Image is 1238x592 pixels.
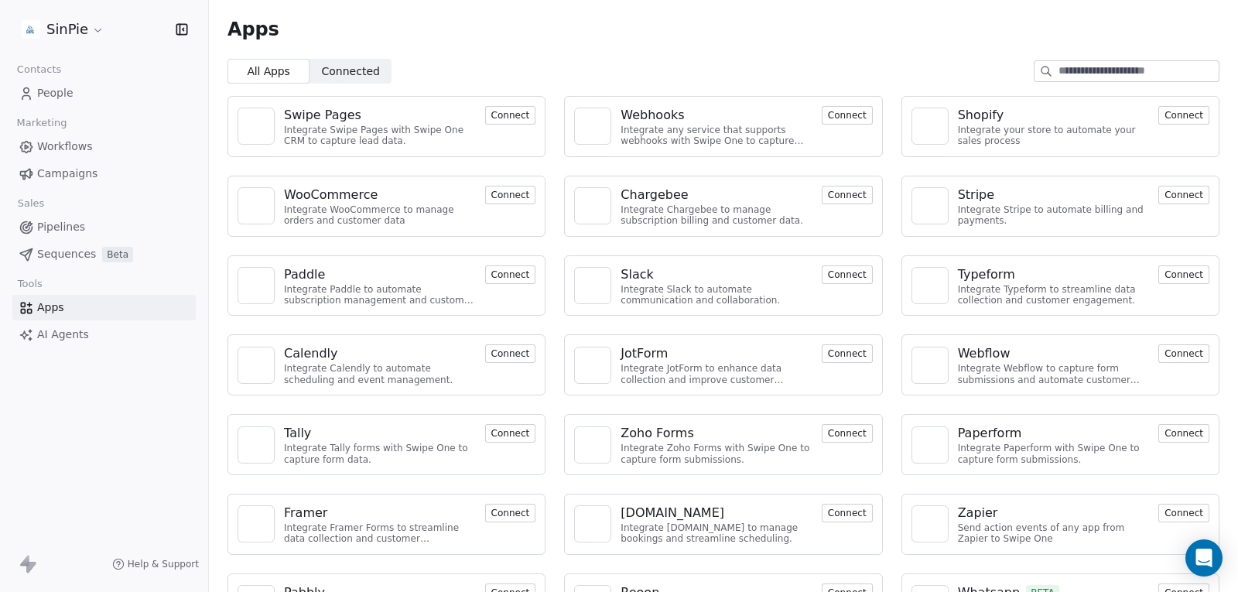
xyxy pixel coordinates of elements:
span: Sequences [37,246,96,262]
img: NA [245,433,268,457]
a: Connect [1158,108,1209,122]
div: Integrate Webflow to capture form submissions and automate customer engagement. [958,363,1150,385]
button: Connect [822,186,873,204]
button: SinPie [19,16,108,43]
a: Slack [621,265,812,284]
a: NA [574,505,611,542]
div: Swipe Pages [284,106,361,125]
a: [DOMAIN_NAME] [621,504,812,522]
div: Stripe [958,186,994,204]
div: Integrate your store to automate your sales process [958,125,1150,147]
img: NA [245,274,268,297]
button: Connect [485,344,536,363]
a: NA [911,108,949,145]
button: Connect [1158,106,1209,125]
div: JotForm [621,344,668,363]
img: NA [918,194,942,217]
div: Integrate WooCommerce to manage orders and customer data [284,204,476,227]
div: Integrate Zoho Forms with Swipe One to capture form submissions. [621,443,812,465]
button: Connect [822,504,873,522]
span: AI Agents [37,327,89,343]
img: NA [918,274,942,297]
a: Help & Support [112,558,199,570]
div: Integrate Swipe Pages with Swipe One CRM to capture lead data. [284,125,476,147]
div: Integrate Chargebee to manage subscription billing and customer data. [621,204,812,227]
a: Connect [485,108,536,122]
button: Connect [485,504,536,522]
a: NA [238,426,275,464]
button: Connect [1158,424,1209,443]
a: Connect [822,187,873,202]
a: Connect [485,346,536,361]
div: Integrate JotForm to enhance data collection and improve customer engagement. [621,363,812,385]
a: AI Agents [12,322,196,347]
div: Integrate Paperform with Swipe One to capture form submissions. [958,443,1150,465]
a: Calendly [284,344,476,363]
div: Webflow [958,344,1011,363]
div: Integrate Stripe to automate billing and payments. [958,204,1150,227]
a: Connect [485,505,536,520]
a: NA [911,347,949,384]
div: Typeform [958,265,1015,284]
div: Tally [284,424,311,443]
button: Connect [1158,265,1209,284]
button: Connect [1158,344,1209,363]
a: Apps [12,295,196,320]
button: Connect [822,344,873,363]
a: NA [574,187,611,224]
div: Paddle [284,265,325,284]
a: Connect [485,267,536,282]
a: Connect [1158,426,1209,440]
span: Connected [322,63,380,80]
span: Apps [227,18,279,41]
div: [DOMAIN_NAME] [621,504,724,522]
a: NA [911,187,949,224]
button: Connect [485,106,536,125]
div: Integrate Typeform to streamline data collection and customer engagement. [958,284,1150,306]
img: NA [581,274,604,297]
span: Beta [102,247,133,262]
a: JotForm [621,344,812,363]
a: Campaigns [12,161,196,186]
a: WooCommerce [284,186,476,204]
img: NA [245,512,268,536]
a: NA [574,267,611,304]
a: SequencesBeta [12,241,196,267]
div: Integrate any service that supports webhooks with Swipe One to capture and automate data workflows. [621,125,812,147]
a: NA [574,347,611,384]
div: Paperform [958,424,1022,443]
a: Tally [284,424,476,443]
div: Shopify [958,106,1004,125]
div: Integrate Tally forms with Swipe One to capture form data. [284,443,476,465]
a: Connect [1158,187,1209,202]
div: Framer [284,504,327,522]
a: Connect [1158,505,1209,520]
a: Swipe Pages [284,106,476,125]
a: Chargebee [621,186,812,204]
div: Integrate Framer Forms to streamline data collection and customer engagement. [284,522,476,545]
div: Webhooks [621,106,684,125]
div: Send action events of any app from Zapier to Swipe One [958,522,1150,545]
span: Tools [11,272,49,296]
div: Slack [621,265,653,284]
img: NA [581,354,604,377]
button: Connect [1158,186,1209,204]
img: NA [918,115,942,138]
a: NA [238,347,275,384]
img: NA [581,512,604,536]
a: NA [911,267,949,304]
div: Integrate Paddle to automate subscription management and customer engagement. [284,284,476,306]
a: Connect [822,267,873,282]
div: WooCommerce [284,186,378,204]
img: NA [245,194,268,217]
a: People [12,80,196,106]
a: Connect [822,505,873,520]
a: Connect [822,426,873,440]
a: Pipelines [12,214,196,240]
a: NA [574,426,611,464]
a: NA [911,505,949,542]
div: Zoho Forms [621,424,693,443]
a: Connect [485,426,536,440]
div: Integrate Slack to automate communication and collaboration. [621,284,812,306]
img: NA [918,354,942,377]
